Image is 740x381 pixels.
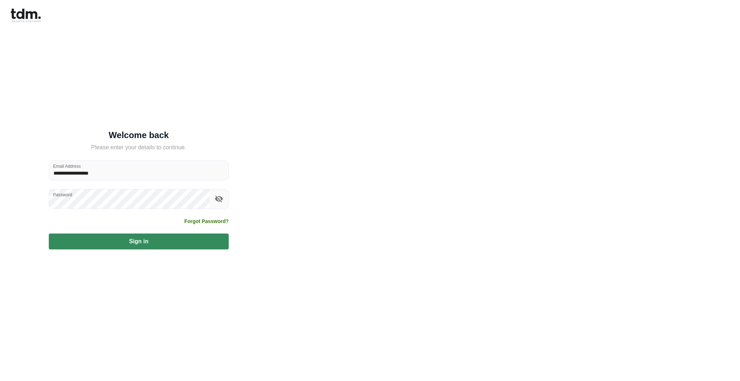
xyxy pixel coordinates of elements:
[49,143,229,152] h5: Please enter your details to continue.
[49,234,229,249] button: Sign in
[184,218,229,225] a: Forgot Password?
[53,163,81,169] label: Email Address
[53,192,72,198] label: Password
[213,193,225,205] button: toggle password visibility
[49,132,229,139] h5: Welcome back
